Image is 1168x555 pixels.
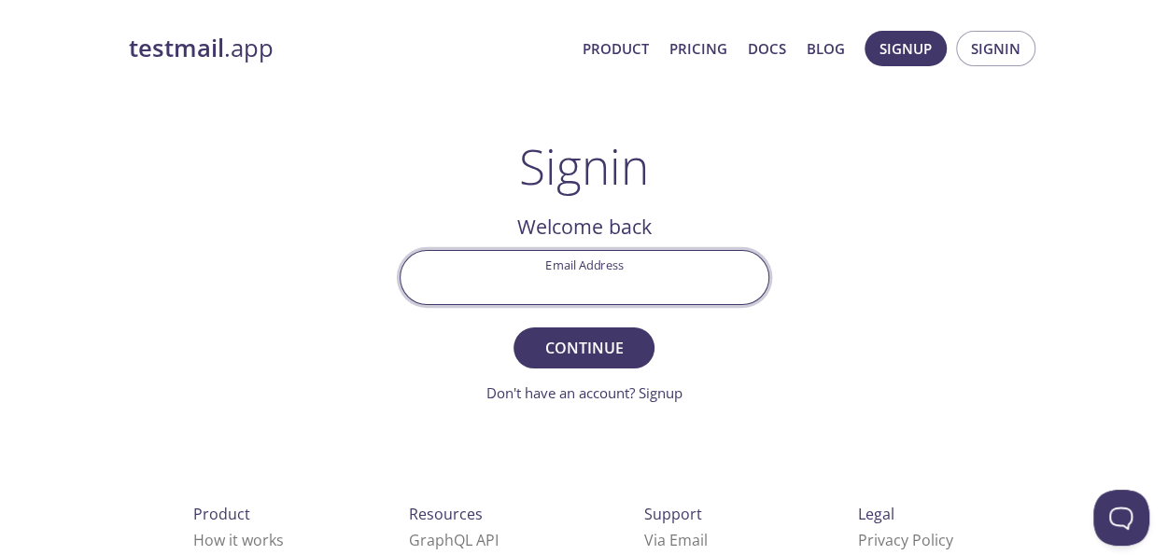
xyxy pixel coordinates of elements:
a: How it works [193,530,284,550]
a: Pricing [669,36,727,61]
span: Legal [858,504,894,524]
h2: Welcome back [400,211,769,243]
button: Signin [956,31,1035,66]
a: Blog [807,36,845,61]
a: GraphQL API [409,530,499,550]
button: Signup [865,31,947,66]
span: Signup [880,36,932,61]
a: Via Email [644,530,708,550]
a: testmail.app [129,33,568,64]
a: Docs [748,36,786,61]
span: Signin [971,36,1020,61]
h1: Signin [519,138,649,194]
strong: testmail [129,32,224,64]
span: Support [644,504,702,524]
button: Continue [514,327,654,368]
span: Product [193,504,250,524]
a: Privacy Policy [858,530,953,550]
span: Continue [534,335,633,361]
span: Resources [409,504,483,524]
iframe: Help Scout Beacon - Open [1093,490,1149,546]
a: Don't have an account? Signup [486,383,683,402]
a: Product [583,36,649,61]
